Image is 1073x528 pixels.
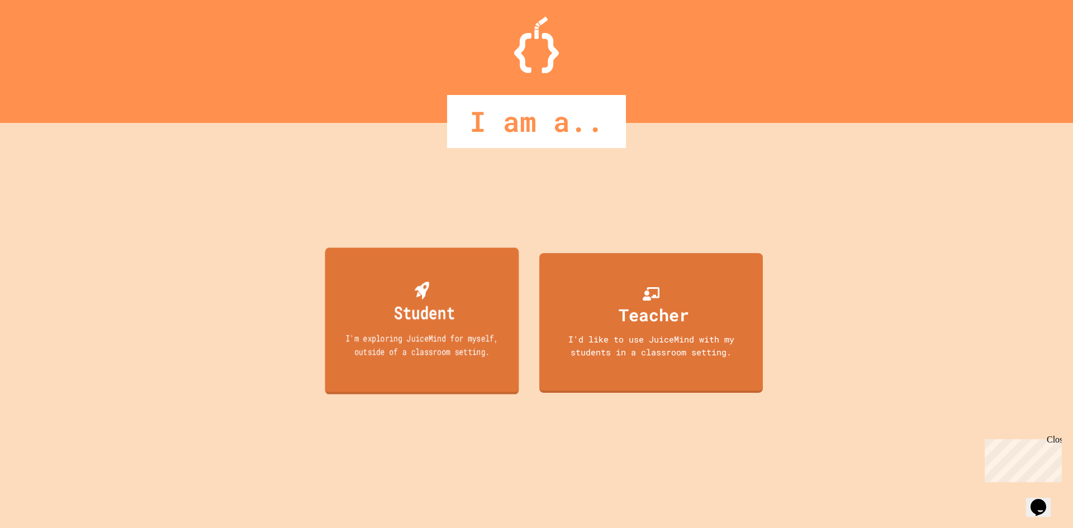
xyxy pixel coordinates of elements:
div: Teacher [619,302,689,327]
div: I'd like to use JuiceMind with my students in a classroom setting. [550,333,752,358]
iframe: chat widget [1026,483,1062,517]
div: I'm exploring JuiceMind for myself, outside of a classroom setting. [335,331,509,358]
div: Student [394,299,455,325]
div: I am a.. [447,95,626,148]
img: Logo.svg [514,17,559,73]
iframe: chat widget [980,435,1062,482]
div: Chat with us now!Close [4,4,77,71]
